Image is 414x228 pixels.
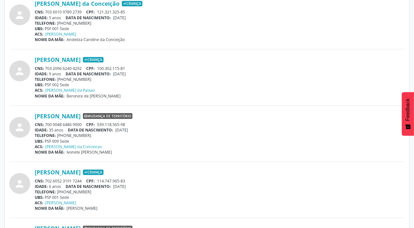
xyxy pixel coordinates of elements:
span: [DATE] [113,184,126,189]
div: 6 anos [35,184,405,189]
div: 703 2096 6240 4292 [35,66,405,71]
a: [PERSON_NAME] da Conceicao [46,144,102,149]
span: IDADE: [35,15,48,21]
span: NOME DA MÃE: [35,93,65,99]
div: PSF 002 Sede [35,82,405,88]
span: UBS: [35,139,44,144]
span: UBS: [35,26,44,31]
span: CPF: [86,66,95,71]
a: [PERSON_NAME] [35,169,81,176]
div: 702 6052 3191 7244 [35,178,405,184]
span: DATA DE NASCIMENTO: [66,184,111,189]
div: [PHONE_NUMBER] [35,189,405,195]
div: 700 0048 6486 9000 [35,122,405,127]
span: TELEFONE: [35,133,56,138]
div: PSF 009 Sede [35,139,405,144]
span: DATA DE NASCIMENTO: [66,15,111,21]
span: 100.302.115-81 [97,66,125,71]
button: Feedback - Mostrar pesquisa [402,92,414,136]
i: person [14,122,26,133]
a: [PERSON_NAME] [46,31,76,37]
div: [PHONE_NUMBER] [35,77,405,82]
span: 121.321.325-85 [97,9,125,15]
a: [PERSON_NAME] [35,113,81,120]
span: Feedback [405,98,411,121]
span: IDADE: [35,71,48,77]
div: 703 6010 9789 2739 [35,9,405,15]
div: [PHONE_NUMBER] [35,133,405,138]
span: 039.118.565-98 [97,122,125,127]
span: Criança [122,1,142,7]
span: [DATE] [113,71,126,77]
span: NOME DA MÃE: [35,206,65,211]
span: Criança [83,170,104,175]
span: UBS: [35,195,44,200]
span: TELEFONE: [35,77,56,82]
span: Andeilza Caroline da Conceição [67,37,125,42]
span: TELEFONE: [35,189,56,195]
div: 5 anos [35,15,405,21]
span: ACS: [35,31,43,37]
span: Criança [83,57,104,63]
span: ACS: [35,88,43,93]
span: DATA DE NASCIMENTO: [66,71,111,77]
a: [PERSON_NAME] da Paixao [46,88,95,93]
span: ACS: [35,200,43,206]
span: [DATE] [113,15,126,21]
span: IDADE: [35,127,48,133]
span: ACS: [35,144,43,149]
a: [PERSON_NAME] [35,56,81,63]
span: Mudança de território [83,113,132,119]
div: [PHONE_NUMBER] [35,21,405,26]
span: DATA DE NASCIMENTO: [68,127,113,133]
span: CPF: [86,9,95,15]
span: CNS: [35,178,44,184]
i: person [14,9,26,21]
div: PSF 001 Sede [35,26,405,31]
span: CPF: [86,122,95,127]
span: Beronice de [PERSON_NAME] [67,93,121,99]
div: 9 anos [35,71,405,77]
span: 114.747.965-83 [97,178,125,184]
i: person [14,65,26,77]
span: CNS: [35,9,44,15]
div: PSF 001 Sede [35,195,405,200]
span: TELEFONE: [35,21,56,26]
span: NOME DA MÃE: [35,37,65,42]
span: [DATE] [115,127,128,133]
span: CPF: [86,178,95,184]
a: [PERSON_NAME] [46,200,76,206]
span: [PERSON_NAME] [67,206,98,211]
span: CNS: [35,66,44,71]
span: Ivonete [PERSON_NAME] [67,149,112,155]
span: UBS: [35,82,44,88]
span: IDADE: [35,184,48,189]
div: 35 anos [35,127,405,133]
span: NOME DA MÃE: [35,149,65,155]
i: person [14,178,26,190]
span: CNS: [35,122,44,127]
